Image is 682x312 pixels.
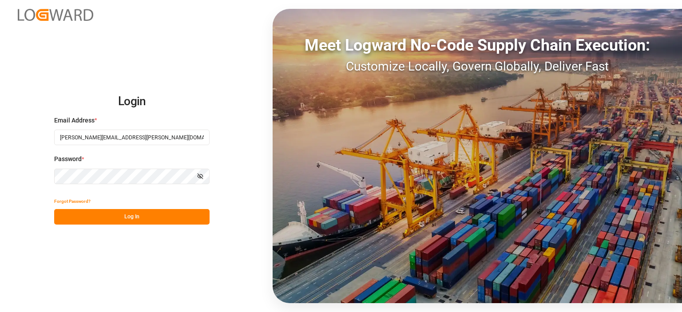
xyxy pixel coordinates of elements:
[54,87,210,116] h2: Login
[273,57,682,76] div: Customize Locally, Govern Globally, Deliver Fast
[54,130,210,145] input: Enter your email
[54,154,82,164] span: Password
[18,9,93,21] img: Logward_new_orange.png
[54,209,210,225] button: Log In
[54,116,95,125] span: Email Address
[54,194,91,209] button: Forgot Password?
[273,33,682,57] div: Meet Logward No-Code Supply Chain Execution:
